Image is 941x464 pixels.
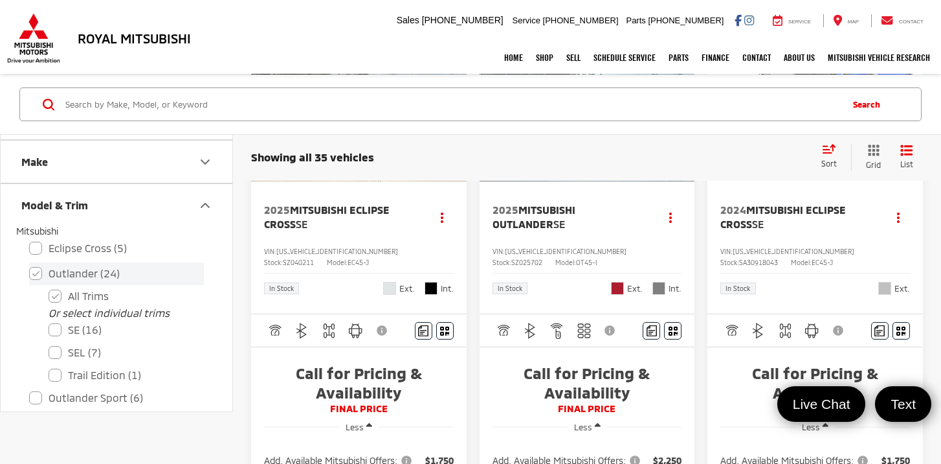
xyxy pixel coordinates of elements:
[49,342,204,364] label: SEL (7)
[1,184,234,226] button: Model & TrimModel & Trim
[733,248,854,255] span: [US_VEHICLE_IDENTIFICATION_NUMBER]
[894,283,910,295] span: Ext.
[327,259,348,266] span: Model:
[29,237,204,260] label: Eclipse Cross (5)
[422,15,504,25] span: [PHONE_NUMBER]
[720,259,739,266] span: Stock:
[251,150,374,163] span: Showing all 35 vehicles
[415,322,432,340] button: Comments
[821,41,936,74] a: Mitsubishi Vehicle Research
[647,325,657,336] img: Comments
[505,248,626,255] span: [US_VEHICLE_IDENTIFICATION_NUMBER]
[725,285,750,292] span: In Stock
[493,259,511,266] span: Stock:
[896,325,905,336] i: Window Sticker
[763,14,821,27] a: Service
[739,259,778,266] span: SA30918043
[786,395,857,413] span: Live Chat
[49,319,204,342] label: SE (16)
[744,15,754,25] a: Instagram: Click to visit our Instagram page
[264,248,276,255] span: VIN:
[397,15,419,25] span: Sales
[276,248,398,255] span: [US_VEHICLE_IDENTIFICATION_NUMBER]
[795,415,835,439] button: Less
[264,402,454,415] span: FINAL PRICE
[431,206,454,229] button: Actions
[848,19,859,25] span: Map
[197,154,213,170] div: Make
[543,16,619,25] span: [PHONE_NUMBER]
[626,16,645,25] span: Parts
[600,317,622,344] button: View Disclaimer
[587,41,662,74] a: Schedule Service: Opens in a new tab
[897,212,900,222] span: dropdown dots
[560,41,587,74] a: Sell
[735,15,742,25] a: Facebook: Click to visit our Facebook page
[576,323,592,339] img: 3rd Row Seating
[283,259,314,266] span: SZ040211
[64,89,840,120] form: Search by Make, Model, or Keyword
[436,322,454,340] button: Window Sticker
[346,422,364,432] span: Less
[371,317,393,344] button: View Disclaimer
[264,203,390,230] span: Mitsubishi Eclipse Cross
[875,386,931,422] a: Text
[891,144,923,170] button: List View
[878,282,891,295] span: Silver
[441,283,454,295] span: Int.
[611,282,624,295] span: Red Diamond
[493,203,647,232] a: 2025Mitsubishi OutlanderSE
[21,199,88,211] div: Model & Trim
[736,41,777,74] a: Contact
[750,323,766,339] img: Bluetooth®
[643,322,660,340] button: Comments
[513,16,540,25] span: Service
[493,364,682,402] span: Call for Pricing & Availability
[871,322,889,340] button: Comments
[627,283,643,295] span: Ext.
[49,285,204,308] label: All Trims
[720,364,910,402] span: Call for Pricing & Availability
[812,259,833,266] span: EC45-J
[840,88,899,121] button: Search
[339,415,379,439] button: Less
[823,14,869,27] a: Map
[887,206,910,229] button: Actions
[652,282,665,295] span: Light Gray
[851,144,891,170] button: Grid View
[659,206,681,229] button: Actions
[49,364,204,387] label: Trail Edition (1)
[1,141,234,183] button: MakeMake
[553,218,565,230] span: SE
[522,323,538,339] img: Bluetooth®
[440,325,449,336] i: Window Sticker
[899,19,924,25] span: Contact
[418,325,428,336] img: Comments
[5,13,63,64] img: Mitsubishi
[574,422,592,432] span: Less
[871,14,933,27] a: Contact
[78,31,191,45] h3: Royal Mitsubishi
[493,203,518,216] span: 2025
[752,218,764,230] span: SE
[720,203,846,230] span: Mitsubishi Eclipse Cross
[493,203,575,230] span: Mitsubishi Outlander
[555,259,576,266] span: Model:
[724,323,740,339] img: Adaptive Cruise Control
[425,282,437,295] span: Black
[264,364,454,402] span: Call for Pricing & Availability
[49,307,170,319] i: Or select individual trims
[264,203,418,232] a: 2025Mitsubishi Eclipse CrossSE
[866,159,881,170] span: Grid
[383,282,396,295] span: White Diamond
[669,212,672,222] span: dropdown dots
[493,402,682,415] span: FINAL PRICE
[828,317,850,344] button: View Disclaimer
[815,144,851,170] button: Select sort value
[495,323,511,339] img: Adaptive Cruise Control
[669,283,681,295] span: Int.
[441,212,443,222] span: dropdown dots
[648,16,724,25] span: [PHONE_NUMBER]
[511,259,542,266] span: SZ025702
[21,156,48,168] div: Make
